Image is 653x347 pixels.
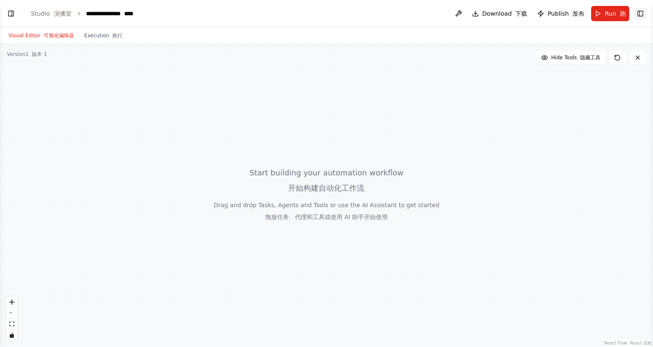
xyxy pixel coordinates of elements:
[31,9,156,18] nav: breadcrumb
[634,8,646,19] button: Show right sidebar
[6,308,17,319] button: zoom out
[572,10,584,17] font: 发布
[6,330,17,341] button: toggle interactivity
[6,319,17,330] button: fit view
[6,297,17,308] button: zoom in
[469,6,531,21] button: Download 下载
[591,6,629,21] button: Run 跑
[3,31,79,41] button: Visual Editor
[32,51,47,57] font: 版本 1
[31,10,72,17] a: Studio 演播室
[551,54,600,61] span: Hide Tools
[515,10,527,17] font: 下载
[112,33,122,39] font: 执行
[630,341,652,345] font: React 流程
[79,31,128,41] button: Execution
[44,33,74,39] font: 可视化编辑器
[54,10,72,17] font: 演播室
[534,6,588,21] button: Publish 发布
[580,55,600,61] font: 隐藏工具
[604,341,652,345] a: React Flow attribution
[536,51,606,64] button: Hide Tools 隐藏工具
[6,297,17,341] div: React Flow controls
[620,10,626,17] font: 跑
[547,9,584,18] span: Publish
[482,9,528,18] span: Download
[5,8,17,19] button: Show left sidebar
[7,51,47,58] div: Version 1
[605,9,626,18] span: Run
